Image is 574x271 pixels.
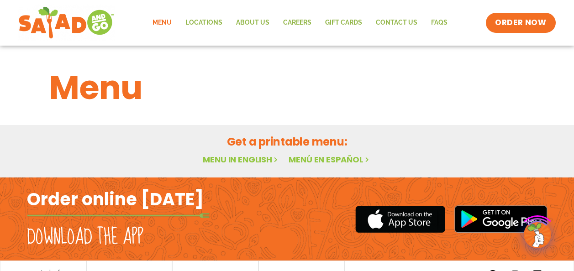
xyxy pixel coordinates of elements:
a: ORDER NOW [486,13,555,33]
img: new-SAG-logo-768×292 [18,5,115,41]
h2: Get a printable menu: [49,134,525,150]
a: FAQs [424,12,454,33]
a: Menú en español [289,154,371,165]
h2: Download the app [27,224,143,250]
a: Contact Us [369,12,424,33]
nav: Menu [146,12,454,33]
a: About Us [229,12,276,33]
img: google_play [454,205,548,233]
a: Menu in English [203,154,279,165]
a: Menu [146,12,179,33]
img: fork [27,213,210,218]
img: appstore [355,204,445,234]
a: Careers [276,12,318,33]
a: Locations [179,12,229,33]
a: GIFT CARDS [318,12,369,33]
span: ORDER NOW [495,17,546,28]
h1: Menu [49,63,525,112]
h2: Order online [DATE] [27,188,204,210]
